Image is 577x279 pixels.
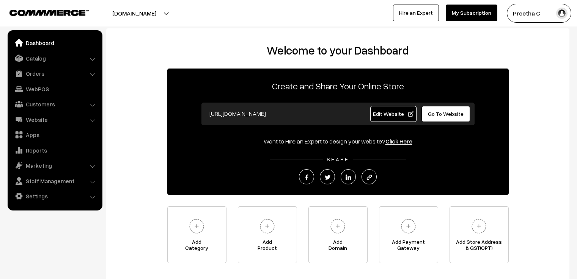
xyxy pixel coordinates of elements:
[373,111,413,117] span: Edit Website
[9,97,100,111] a: Customers
[9,82,100,96] a: WebPOS
[9,143,100,157] a: Reports
[446,5,497,21] a: My Subscription
[238,206,297,263] a: AddProduct
[9,36,100,50] a: Dashboard
[86,4,183,23] button: [DOMAIN_NAME]
[370,106,417,122] a: Edit Website
[167,206,226,263] a: AddCategory
[114,44,562,57] h2: Welcome to your Dashboard
[9,128,100,142] a: Apps
[9,51,100,65] a: Catalog
[9,8,76,17] a: COMMMERCE
[556,8,568,19] img: user
[257,216,278,237] img: plus.svg
[327,216,348,237] img: plus.svg
[9,189,100,203] a: Settings
[450,239,508,254] span: Add Store Address & GST(OPT)
[507,4,571,23] button: Preetha C
[9,113,100,126] a: Website
[9,10,89,16] img: COMMMERCE
[469,216,489,237] img: plus.svg
[379,239,438,254] span: Add Payment Gateway
[309,239,367,254] span: Add Domain
[393,5,439,21] a: Hire an Expert
[167,137,509,146] div: Want to Hire an Expert to design your website?
[421,106,470,122] a: Go To Website
[9,159,100,172] a: Marketing
[9,174,100,188] a: Staff Management
[398,216,419,237] img: plus.svg
[428,111,464,117] span: Go To Website
[385,137,412,145] a: Click Here
[450,206,509,263] a: Add Store Address& GST(OPT)
[379,206,438,263] a: Add PaymentGateway
[168,239,226,254] span: Add Category
[167,79,509,93] p: Create and Share Your Online Store
[323,156,353,162] span: SHARE
[9,67,100,80] a: Orders
[186,216,207,237] img: plus.svg
[238,239,297,254] span: Add Product
[308,206,368,263] a: AddDomain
